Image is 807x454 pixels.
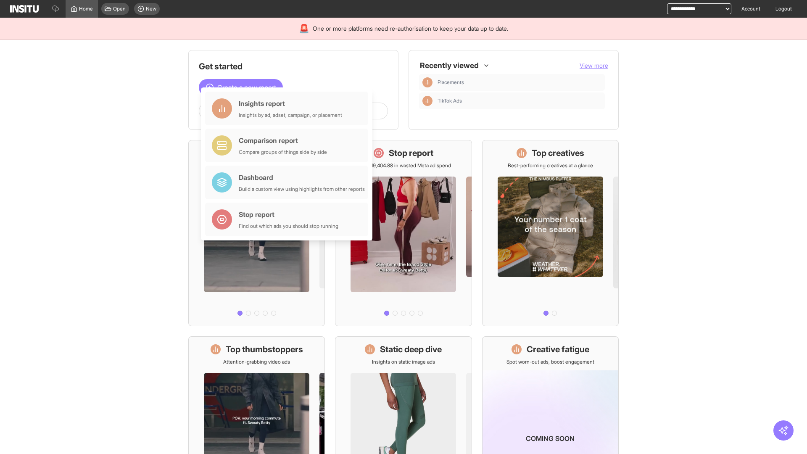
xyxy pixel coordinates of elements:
[422,96,433,106] div: Insights
[113,5,126,12] span: Open
[199,61,388,72] h1: Get started
[438,79,464,86] span: Placements
[380,343,442,355] h1: Static deep dive
[580,61,608,70] button: View more
[10,5,39,13] img: Logo
[335,140,472,326] a: Stop reportSave £19,404.88 in wasted Meta ad spend
[239,135,327,145] div: Comparison report
[389,147,433,159] h1: Stop report
[223,359,290,365] p: Attention-grabbing video ads
[422,77,433,87] div: Insights
[438,98,601,104] span: TikTok Ads
[532,147,584,159] h1: Top creatives
[226,343,303,355] h1: Top thumbstoppers
[356,162,451,169] p: Save £19,404.88 in wasted Meta ad spend
[239,98,342,108] div: Insights report
[239,186,365,193] div: Build a custom view using highlights from other reports
[79,5,93,12] span: Home
[372,359,435,365] p: Insights on static image ads
[199,79,283,96] button: Create a new report
[299,23,309,34] div: 🚨
[188,140,325,326] a: What's live nowSee all active ads instantly
[482,140,619,326] a: Top creativesBest-performing creatives at a glance
[217,82,276,92] span: Create a new report
[508,162,593,169] p: Best-performing creatives at a glance
[239,172,365,182] div: Dashboard
[438,79,601,86] span: Placements
[239,112,342,119] div: Insights by ad, adset, campaign, or placement
[239,223,338,230] div: Find out which ads you should stop running
[438,98,462,104] span: TikTok Ads
[313,24,508,33] span: One or more platforms need re-authorisation to keep your data up to date.
[239,209,338,219] div: Stop report
[146,5,156,12] span: New
[580,62,608,69] span: View more
[239,149,327,156] div: Compare groups of things side by side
